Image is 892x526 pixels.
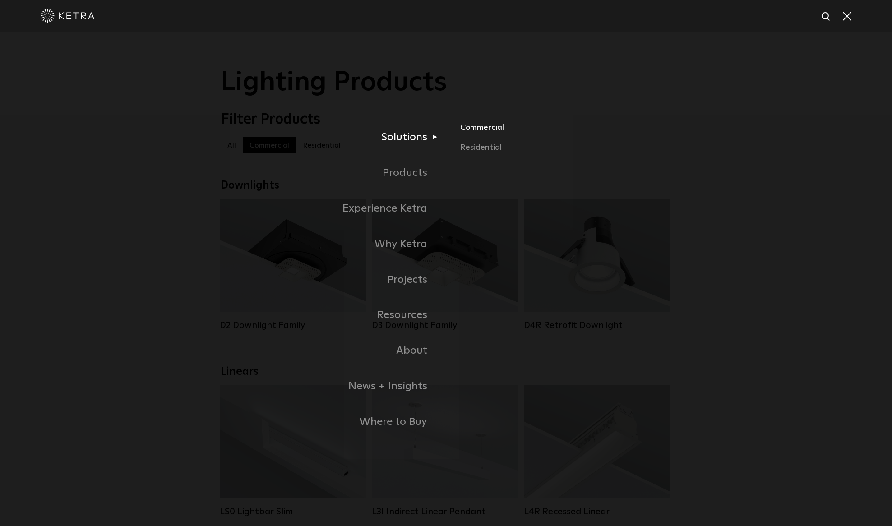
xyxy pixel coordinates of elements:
a: About [221,333,446,369]
a: Products [221,155,446,191]
a: Where to Buy [221,404,446,440]
a: News + Insights [221,369,446,404]
a: Residential [460,141,671,154]
a: Commercial [460,121,671,141]
a: Experience Ketra [221,191,446,226]
img: search icon [821,11,832,23]
div: Navigation Menu [221,120,672,439]
a: Projects [221,262,446,298]
a: Why Ketra [221,226,446,262]
a: Resources [221,297,446,333]
a: Solutions [221,120,446,155]
img: ketra-logo-2019-white [41,9,95,23]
